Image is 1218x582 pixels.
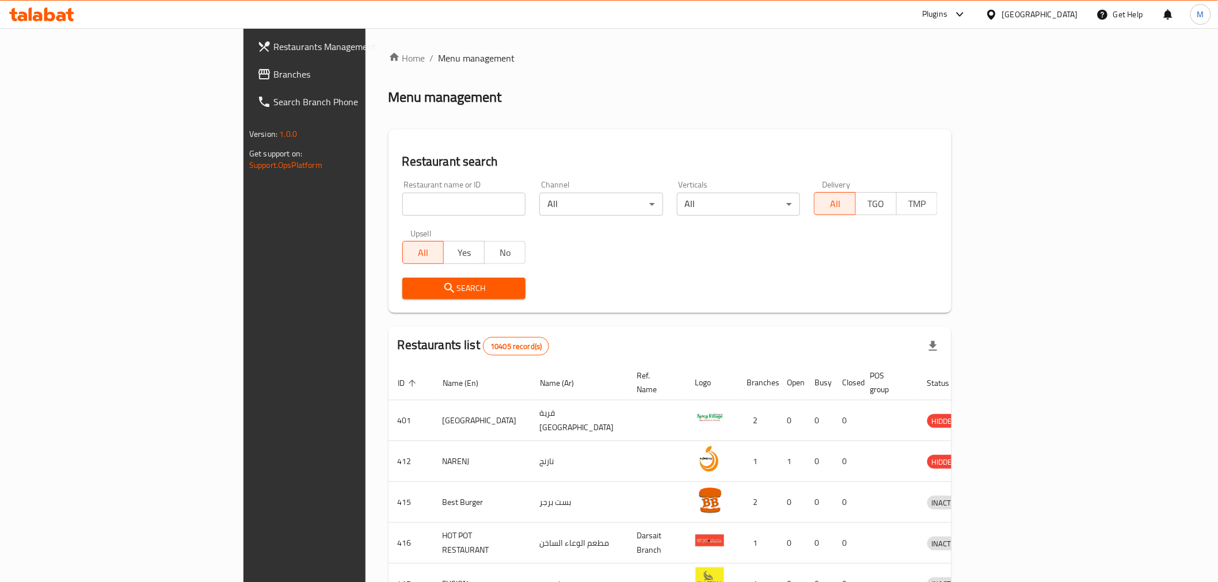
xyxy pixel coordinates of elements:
a: Restaurants Management [248,33,447,60]
td: 0 [833,400,861,441]
span: Status [927,376,965,390]
span: Ref. Name [637,369,672,396]
button: All [402,241,444,264]
span: 10405 record(s) [484,341,549,352]
div: HIDDEN [927,455,962,469]
span: POS group [870,369,904,396]
td: Darsait Branch [628,523,686,564]
h2: Restaurants list [398,336,550,355]
span: ID [398,376,420,390]
button: Yes [443,241,485,264]
div: All [677,193,801,216]
td: 0 [806,400,833,441]
img: Spicy Village [695,404,724,432]
div: All [539,193,663,216]
button: TMP [896,192,938,215]
th: Logo [686,365,738,400]
td: 0 [833,482,861,523]
span: No [489,244,521,261]
td: 0 [778,400,806,441]
span: Yes [448,244,480,261]
span: Search [412,281,517,296]
span: All [408,244,439,261]
td: 1 [738,441,778,482]
span: M [1197,8,1204,21]
td: 0 [833,523,861,564]
span: All [819,196,851,212]
td: 0 [806,482,833,523]
th: Busy [806,365,833,400]
td: 0 [806,441,833,482]
img: Best Burger [695,485,724,514]
button: TGO [855,192,897,215]
div: Plugins [922,7,947,21]
div: [GEOGRAPHIC_DATA] [1002,8,1078,21]
td: 1 [778,441,806,482]
span: Name (Ar) [540,376,589,390]
input: Search for restaurant name or ID.. [402,193,526,216]
div: Export file [919,332,947,360]
button: No [484,241,526,264]
span: 1.0.0 [279,127,297,141]
span: Get support on: [249,146,302,161]
img: HOT POT RESTAURANT [695,526,724,555]
td: 2 [738,400,778,441]
td: 0 [806,523,833,564]
span: INACTIVE [927,537,966,550]
th: Closed [833,365,861,400]
img: NARENJ [695,445,724,473]
td: [GEOGRAPHIC_DATA] [433,400,531,441]
label: Upsell [410,229,432,238]
td: 0 [833,441,861,482]
button: Search [402,278,526,299]
td: 0 [778,523,806,564]
td: HOT POT RESTAURANT [433,523,531,564]
div: INACTIVE [927,496,966,510]
span: TGO [861,196,892,212]
nav: breadcrumb [389,51,951,65]
td: 2 [738,482,778,523]
td: بست برجر [531,482,628,523]
span: Restaurants Management [273,40,437,53]
span: Name (En) [443,376,493,390]
span: Version: [249,127,277,141]
button: All [814,192,855,215]
td: 0 [778,482,806,523]
td: Best Burger [433,482,531,523]
h2: Restaurant search [402,153,938,170]
span: Search Branch Phone [273,95,437,109]
span: HIDDEN [927,415,962,428]
span: TMP [901,196,933,212]
a: Support.OpsPlatform [249,158,322,173]
a: Branches [248,60,447,88]
div: HIDDEN [927,414,962,428]
td: 1 [738,523,778,564]
span: Menu management [439,51,515,65]
label: Delivery [822,181,851,189]
h2: Menu management [389,88,502,106]
a: Search Branch Phone [248,88,447,116]
td: قرية [GEOGRAPHIC_DATA] [531,400,628,441]
td: مطعم الوعاء الساخن [531,523,628,564]
td: نارنج [531,441,628,482]
th: Branches [738,365,778,400]
td: NARENJ [433,441,531,482]
span: HIDDEN [927,455,962,469]
div: Total records count [483,337,549,355]
th: Open [778,365,806,400]
span: INACTIVE [927,496,966,510]
span: Branches [273,67,437,81]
